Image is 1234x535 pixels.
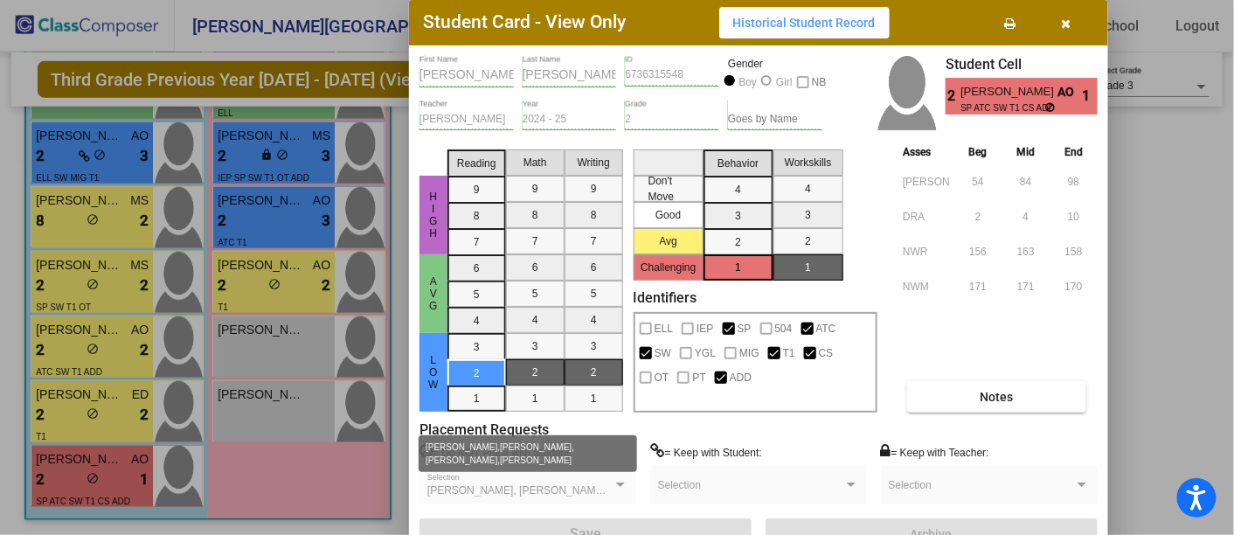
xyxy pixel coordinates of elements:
[960,83,1057,101] span: [PERSON_NAME]
[523,114,617,126] input: year
[954,142,1002,162] th: Beg
[903,239,950,265] input: assessment
[423,11,626,33] h3: Student Card - View Only
[903,204,950,230] input: assessment
[625,114,719,126] input: grade
[733,16,876,30] span: Historical Student Record
[419,114,514,126] input: teacher
[1083,86,1098,107] span: 1
[427,484,790,497] span: [PERSON_NAME], [PERSON_NAME], [PERSON_NAME], [PERSON_NAME]
[655,343,671,364] span: SW
[426,191,441,240] span: High
[960,101,1045,115] span: SP ATC SW T1 CS ADD
[655,367,669,388] span: OT
[816,318,836,339] span: ATC
[1050,142,1098,162] th: End
[1002,142,1050,162] th: Mid
[695,343,716,364] span: YGL
[783,343,795,364] span: T1
[1058,83,1083,101] span: AO
[692,367,705,388] span: PT
[426,354,441,391] span: Low
[728,114,822,126] input: goes by name
[739,343,759,364] span: MIG
[419,421,549,438] label: Placement Requests
[946,56,1098,73] h3: Student Cell
[655,318,673,339] span: ELL
[946,86,960,107] span: 2
[903,274,950,300] input: assessment
[719,7,890,38] button: Historical Student Record
[728,56,822,72] mat-label: Gender
[903,169,950,195] input: assessment
[981,390,1014,404] span: Notes
[775,74,793,90] div: Girl
[738,318,752,339] span: SP
[419,443,572,461] label: = Do NOT Place with Student:
[634,289,697,306] label: Identifiers
[426,275,441,312] span: Avg
[625,69,719,81] input: Enter ID
[812,72,827,93] span: NB
[819,343,834,364] span: CS
[907,381,1086,413] button: Notes
[650,443,762,461] label: = Keep with Student:
[881,443,989,461] label: = Keep with Teacher:
[775,318,793,339] span: 504
[730,367,752,388] span: ADD
[898,142,954,162] th: Asses
[697,318,713,339] span: IEP
[738,74,758,90] div: Boy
